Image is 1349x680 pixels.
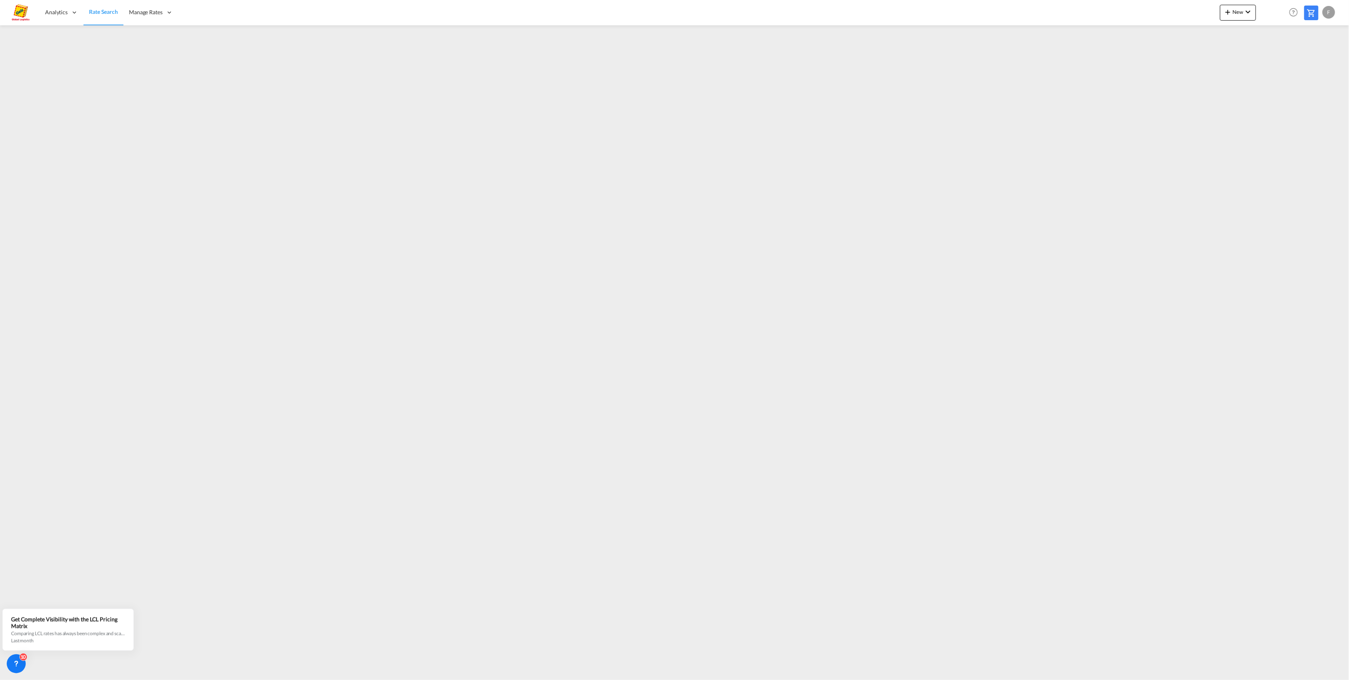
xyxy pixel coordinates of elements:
div: Help [1287,6,1304,20]
span: New [1223,9,1253,15]
md-icon: icon-chevron-down [1243,7,1253,17]
md-icon: icon-plus 400-fg [1223,7,1233,17]
div: F [1322,6,1335,19]
button: icon-plus 400-fgNewicon-chevron-down [1220,5,1256,21]
img: a2a4a140666c11eeab5485e577415959.png [12,4,30,21]
span: Help [1287,6,1300,19]
span: Rate Search [89,8,118,15]
span: Manage Rates [129,8,163,16]
span: Analytics [45,8,68,16]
